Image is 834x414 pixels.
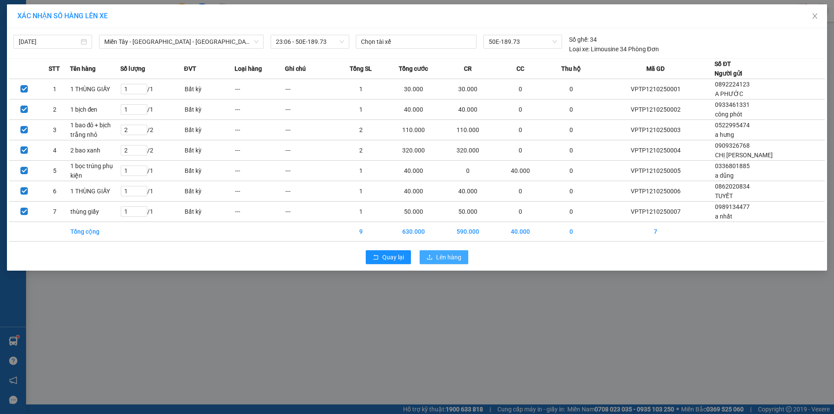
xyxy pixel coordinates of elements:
[40,140,70,161] td: 4
[235,99,285,120] td: ---
[386,202,441,222] td: 50.000
[399,64,428,73] span: Tổng cước
[49,64,60,73] span: STT
[546,79,596,99] td: 0
[285,99,335,120] td: ---
[17,12,108,20] span: XÁC NHẬN SỐ HÀNG LÊN XE
[546,140,596,161] td: 0
[235,181,285,202] td: ---
[184,99,235,120] td: Bất kỳ
[120,64,145,73] span: Số lượng
[373,254,379,261] span: rollback
[596,161,715,181] td: VPTP1210250005
[715,203,750,210] span: 0989134477
[184,120,235,140] td: Bất kỳ
[569,35,589,44] span: Số ghế:
[715,192,733,199] span: TUYẾT
[70,181,120,202] td: 1 THÙNG GIẤY
[254,39,259,44] span: down
[546,202,596,222] td: 0
[596,181,715,202] td: VPTP1210250006
[285,202,335,222] td: ---
[120,202,184,222] td: / 1
[336,120,386,140] td: 2
[516,64,524,73] span: CC
[40,120,70,140] td: 3
[715,59,742,78] div: Số ĐT Người gửi
[336,79,386,99] td: 1
[420,250,468,264] button: uploadLên hàng
[120,120,184,140] td: / 2
[184,64,196,73] span: ĐVT
[427,254,433,261] span: upload
[561,64,581,73] span: Thu hộ
[569,35,597,44] div: 34
[285,181,335,202] td: ---
[569,44,589,54] span: Loại xe:
[70,202,120,222] td: thùng giấy
[120,181,184,202] td: / 1
[285,120,335,140] td: ---
[495,99,546,120] td: 0
[350,64,372,73] span: Tổng SL
[285,64,306,73] span: Ghi chú
[276,35,344,48] span: 23:06 - 50E-189.73
[120,99,184,120] td: / 1
[184,181,235,202] td: Bất kỳ
[715,122,750,129] span: 0522995474
[596,140,715,161] td: VPTP1210250004
[336,222,386,242] td: 9
[386,99,441,120] td: 40.000
[70,99,120,120] td: 1 bịch đen
[70,79,120,99] td: 1 THÙNG GIẤY
[285,140,335,161] td: ---
[495,79,546,99] td: 0
[495,202,546,222] td: 0
[184,161,235,181] td: Bất kỳ
[336,99,386,120] td: 1
[336,140,386,161] td: 2
[120,79,184,99] td: / 1
[436,252,461,262] span: Lên hàng
[441,161,496,181] td: 0
[715,172,734,179] span: a dũng
[546,161,596,181] td: 0
[70,222,120,242] td: Tổng cộng
[70,120,120,140] td: 1 bao đỏ + bịch trắng nhỏ
[495,222,546,242] td: 40.000
[40,181,70,202] td: 6
[235,120,285,140] td: ---
[546,120,596,140] td: 0
[441,140,496,161] td: 320.000
[104,35,258,48] span: Miền Tây - Phan Rang - Ninh Sơn
[386,161,441,181] td: 40.000
[40,202,70,222] td: 7
[184,79,235,99] td: Bất kỳ
[184,202,235,222] td: Bất kỳ
[489,35,556,48] span: 50E-189.73
[811,13,818,20] span: close
[596,79,715,99] td: VPTP1210250001
[495,161,546,181] td: 40.000
[441,222,496,242] td: 590.000
[569,44,659,54] div: Limousine 34 Phòng Đơn
[11,56,48,97] b: An Anh Limousine
[235,64,262,73] span: Loại hàng
[596,99,715,120] td: VPTP1210250002
[715,101,750,108] span: 0933461331
[184,140,235,161] td: Bất kỳ
[40,161,70,181] td: 5
[120,161,184,181] td: / 1
[336,181,386,202] td: 1
[235,161,285,181] td: ---
[495,181,546,202] td: 0
[285,79,335,99] td: ---
[715,81,750,88] span: 0892224123
[386,181,441,202] td: 40.000
[441,202,496,222] td: 50.000
[441,120,496,140] td: 110.000
[386,222,441,242] td: 630.000
[715,111,742,118] span: công phót
[441,181,496,202] td: 40.000
[56,13,83,83] b: Biên nhận gởi hàng hóa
